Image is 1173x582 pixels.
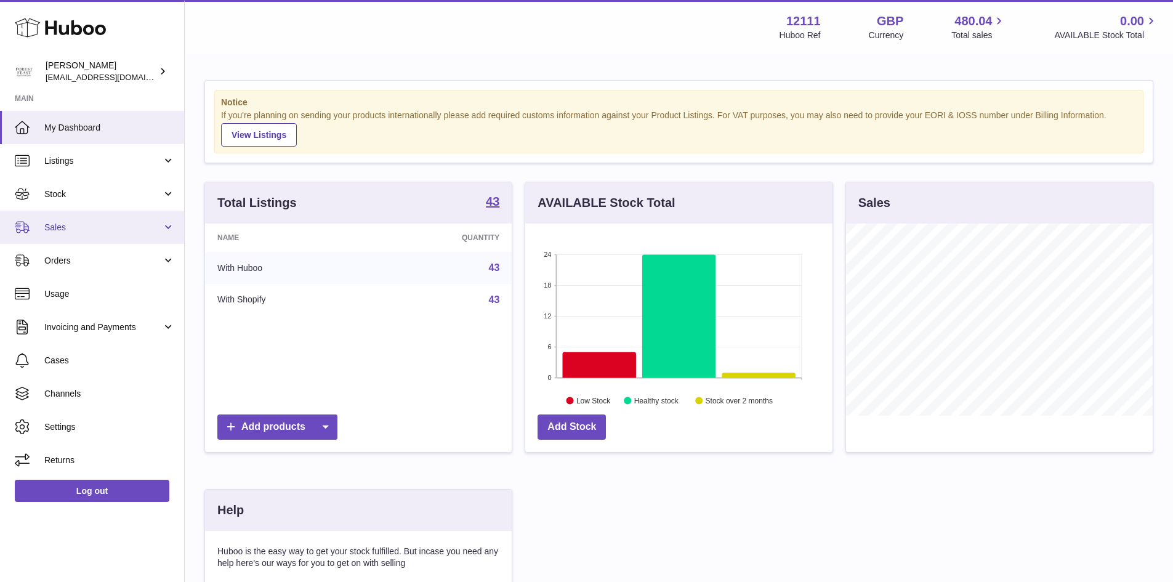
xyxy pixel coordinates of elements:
a: 43 [489,262,500,273]
span: 0.00 [1120,13,1144,30]
span: Cases [44,355,175,366]
span: Total sales [951,30,1006,41]
strong: 12111 [786,13,821,30]
span: Returns [44,455,175,466]
strong: Notice [221,97,1137,108]
h3: Total Listings [217,195,297,211]
a: Log out [15,480,169,502]
span: 480.04 [954,13,992,30]
text: 0 [548,374,552,381]
td: With Huboo [205,252,371,284]
span: [EMAIL_ADDRESS][DOMAIN_NAME] [46,72,181,82]
text: Low Stock [576,396,611,405]
span: Settings [44,421,175,433]
h3: Help [217,502,244,519]
h3: Sales [858,195,890,211]
a: 43 [486,195,499,210]
span: My Dashboard [44,122,175,134]
text: 24 [544,251,552,258]
th: Name [205,224,371,252]
span: Orders [44,255,162,267]
div: [PERSON_NAME] [46,60,156,83]
span: Sales [44,222,162,233]
span: AVAILABLE Stock Total [1054,30,1158,41]
div: Currency [869,30,904,41]
text: 12 [544,312,552,320]
th: Quantity [371,224,512,252]
text: 6 [548,343,552,350]
a: 43 [489,294,500,305]
text: 18 [544,281,552,289]
a: 0.00 AVAILABLE Stock Total [1054,13,1158,41]
p: Huboo is the easy way to get your stock fulfilled. But incase you need any help here's our ways f... [217,546,499,569]
strong: GBP [877,13,903,30]
div: Huboo Ref [780,30,821,41]
a: Add products [217,414,337,440]
strong: 43 [486,195,499,208]
span: Usage [44,288,175,300]
text: Stock over 2 months [706,396,773,405]
a: Add Stock [538,414,606,440]
a: View Listings [221,123,297,147]
text: Healthy stock [634,396,679,405]
img: internalAdmin-12111@internal.huboo.com [15,62,33,81]
span: Stock [44,188,162,200]
span: Invoicing and Payments [44,321,162,333]
div: If you're planning on sending your products internationally please add required customs informati... [221,110,1137,147]
span: Listings [44,155,162,167]
a: 480.04 Total sales [951,13,1006,41]
span: Channels [44,388,175,400]
h3: AVAILABLE Stock Total [538,195,675,211]
td: With Shopify [205,284,371,316]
